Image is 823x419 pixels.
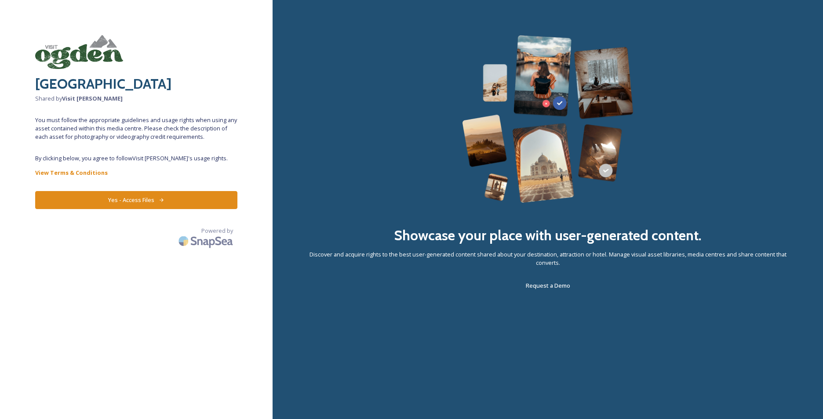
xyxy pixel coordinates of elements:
[526,282,570,289] span: Request a Demo
[308,250,788,267] span: Discover and acquire rights to the best user-generated content shared about your destination, att...
[35,169,108,177] strong: View Terms & Conditions
[35,154,237,163] span: By clicking below, you agree to follow Visit [PERSON_NAME] 's usage rights.
[35,35,123,69] img: VO%20Logo%20Forest%20Distresed.png
[35,94,237,103] span: Shared by
[176,231,237,251] img: SnapSea Logo
[462,35,633,203] img: 63b42ca75bacad526042e722_Group%20154-p-800.png
[201,227,233,235] span: Powered by
[35,116,237,141] span: You must follow the appropriate guidelines and usage rights when using any asset contained within...
[62,94,123,102] strong: Visit [PERSON_NAME]
[394,225,702,246] h2: Showcase your place with user-generated content.
[35,73,237,94] h2: [GEOGRAPHIC_DATA]
[35,167,237,178] a: View Terms & Conditions
[526,280,570,291] a: Request a Demo
[35,191,237,209] button: Yes - Access Files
